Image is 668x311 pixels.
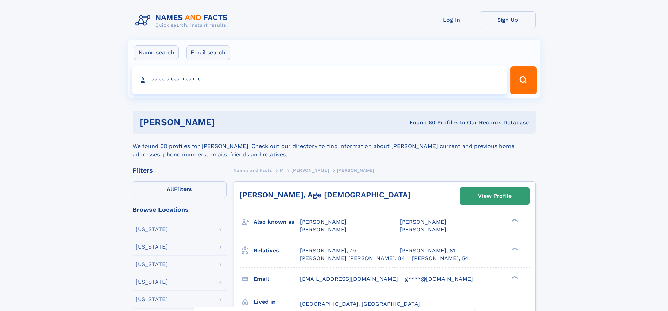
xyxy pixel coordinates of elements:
[478,188,512,204] div: View Profile
[424,11,480,28] a: Log In
[133,134,536,159] div: We found 60 profiles for [PERSON_NAME]. Check out our directory to find information about [PERSON...
[510,246,518,251] div: ❯
[167,186,174,192] span: All
[510,218,518,223] div: ❯
[300,300,420,307] span: [GEOGRAPHIC_DATA], [GEOGRAPHIC_DATA]
[254,273,300,285] h3: Email
[400,247,455,255] a: [PERSON_NAME], 81
[300,218,346,225] span: [PERSON_NAME]
[460,188,529,204] a: View Profile
[136,244,168,250] div: [US_STATE]
[254,296,300,308] h3: Lived in
[136,279,168,285] div: [US_STATE]
[412,255,468,262] a: [PERSON_NAME], 54
[133,167,227,174] div: Filters
[300,247,356,255] a: [PERSON_NAME], 79
[280,166,284,175] a: M
[254,245,300,257] h3: Relatives
[291,166,329,175] a: [PERSON_NAME]
[132,66,507,94] input: search input
[300,226,346,233] span: [PERSON_NAME]
[300,255,405,262] a: [PERSON_NAME] [PERSON_NAME], 84
[312,119,529,127] div: Found 60 Profiles In Our Records Database
[300,276,398,282] span: [EMAIL_ADDRESS][DOMAIN_NAME]
[136,227,168,232] div: [US_STATE]
[133,181,227,198] label: Filters
[134,45,179,60] label: Name search
[234,166,272,175] a: Names and Facts
[136,262,168,267] div: [US_STATE]
[239,190,411,199] a: [PERSON_NAME], Age [DEMOGRAPHIC_DATA]
[136,297,168,302] div: [US_STATE]
[480,11,536,28] a: Sign Up
[400,218,446,225] span: [PERSON_NAME]
[510,275,518,279] div: ❯
[133,207,227,213] div: Browse Locations
[337,168,375,173] span: [PERSON_NAME]
[186,45,230,60] label: Email search
[133,11,234,30] img: Logo Names and Facts
[291,168,329,173] span: [PERSON_NAME]
[400,226,446,233] span: [PERSON_NAME]
[140,118,312,127] h1: [PERSON_NAME]
[254,216,300,228] h3: Also known as
[510,66,536,94] button: Search Button
[280,168,284,173] span: M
